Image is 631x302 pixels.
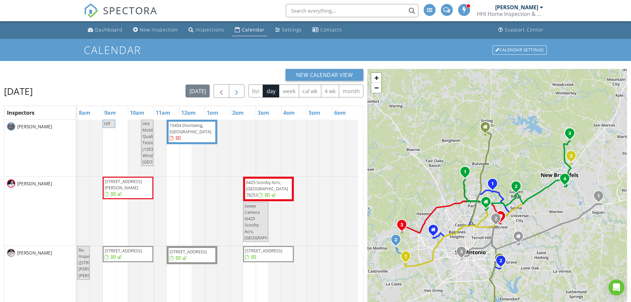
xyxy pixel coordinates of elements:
[16,180,53,187] span: [PERSON_NAME]
[105,248,142,254] span: [STREET_ADDRESS]
[4,85,33,98] h2: [DATE]
[7,249,15,257] img: img_0667.jpeg
[232,24,267,36] a: Calendar
[214,84,229,98] button: Previous day
[608,279,624,295] div: Open Intercom Messenger
[485,127,489,131] div: 244 Buckeye Trail, Spring Branch Texas 78070
[571,155,575,159] div: 2934 Brogan Creek, New Braunfels, TX 78130
[396,239,400,243] div: 15454 Shortwing, San Antonio, TX 78253
[321,85,340,97] button: 4 wk
[256,107,271,118] a: 3pm
[406,256,410,260] div: 13534 Windward, San Antonio, TX 78245
[84,9,157,23] a: SPECTORA
[244,203,288,241] span: Sewer Camera (6425 Scooby Acrs, [GEOGRAPHIC_DATA])
[7,122,15,131] img: jj.jpg
[263,85,279,97] button: day
[282,107,296,118] a: 4pm
[333,107,347,118] a: 6pm
[570,133,574,137] div: 121 Waterbury, New Braunfels, TX 78132
[491,182,494,186] i: 1
[505,27,544,33] div: Support Center
[492,45,548,55] a: Calendar Settings
[320,27,342,33] div: Contacts
[465,171,469,175] div: 910 Earp Blvd, San Antonio, TX 78260
[16,250,53,256] span: [PERSON_NAME]
[493,45,547,55] div: Calendar Settings
[565,178,569,182] div: 2585 White Wing Way, New Braunfels, TX 78130
[394,238,397,242] i: 2
[79,247,117,278] span: Re-Inspection ([STREET_ADDRESS][PERSON_NAME], [PERSON_NAME])
[461,251,465,255] div: 138 C St, San Antonio, TX 78207
[568,131,571,136] i: 3
[495,4,538,11] div: [PERSON_NAME]
[371,73,381,83] a: Zoom in
[500,259,502,263] i: 2
[495,216,497,221] i: 2
[516,186,520,190] div: 9340 Teakwood Ln, Garden Ridge, TX 78266
[154,107,172,118] a: 11am
[500,216,504,220] div: 9830 Dull Knife Way, San Antonio TX 78239
[464,170,466,174] i: 1
[195,27,224,33] div: Inspections
[599,196,603,200] div: 9174 Colonel Trl Seguin, TX 78155, Seguin, TX 78155
[105,178,142,191] span: [STREET_ADDRESS][PERSON_NAME]
[128,107,146,118] a: 10am
[433,229,437,233] div: 4630 Sparrows Nest, San Antonio Texas 78250
[84,3,98,18] img: The Best Home Inspection Software - Spectora
[460,250,463,254] i: 3
[180,107,197,118] a: 12pm
[493,183,497,187] div: 4431 Nugget Peak, San Antonio, TX 78259
[563,177,566,181] i: 4
[248,85,263,97] button: list
[486,202,490,206] div: 3434 sunlit grove, san antonio Texas 78247
[339,85,363,97] button: month
[16,123,53,130] span: [PERSON_NAME]
[371,83,381,93] a: Zoom out
[570,154,572,158] i: 2
[242,27,265,33] div: Calendar
[7,109,34,116] span: Inspectors
[186,24,227,36] a: Inspections
[299,85,321,97] button: cal wk
[310,24,345,36] a: Contacts
[400,223,403,227] i: 3
[84,44,548,56] h1: Calendar
[170,249,207,255] span: [STREET_ADDRESS]
[85,24,125,36] a: Dashboard
[229,84,244,98] button: Next day
[131,24,181,36] a: New Inspection
[245,248,282,254] span: [STREET_ADDRESS]
[597,194,600,199] i: 1
[103,3,157,17] span: SPECTORA
[273,24,304,36] a: Settings
[103,107,118,118] a: 9am
[7,179,15,188] img: 8334a47d40204d029b6682c9b1fdee83.jpeg
[231,107,245,118] a: 2pm
[286,4,418,17] input: Search everything...
[95,27,123,33] div: Dashboard
[518,236,522,240] div: 3030 Playa Azul Blvd, Converse Texas 78109
[282,27,302,33] div: Settings
[477,11,543,17] div: HHI Home Inspection & Pest Control
[404,254,407,259] i: 1
[77,107,92,118] a: 8am
[205,107,220,118] a: 1pm
[496,218,500,222] div: 241 Weathercock Ln, San Antonio, TX 78239
[104,121,110,127] span: Off
[402,224,406,228] div: 6425 Scooby Acrs, San Antonio, TX 78253
[142,121,185,165] span: HHI Mold/Air Quality Testing (13534 Windward, [GEOGRAPHIC_DATA])
[185,85,210,97] button: [DATE]
[515,184,517,189] i: 2
[307,107,322,118] a: 5pm
[496,24,546,36] a: Support Center
[170,122,211,135] span: 15454 Shortwing, [GEOGRAPHIC_DATA]
[246,179,288,198] span: 6425 Scooby Acrs, [GEOGRAPHIC_DATA] 78253
[501,260,505,264] div: 5822 Garnet Caverns, San Antonio, TX 78222
[286,69,364,81] button: New Calendar View
[279,85,299,97] button: week
[140,27,178,33] div: New Inspection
